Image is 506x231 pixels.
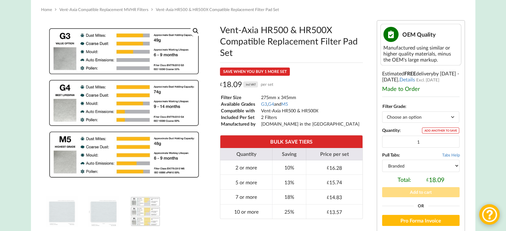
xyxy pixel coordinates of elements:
[156,7,279,12] span: Vent-Axia HR500 & HR500X Compatible Replacement Filter Pad Set
[402,31,436,38] span: OEM Quality
[272,189,306,204] td: 18%
[261,114,360,120] td: 2 Filters
[281,101,288,107] a: M5
[382,136,460,148] input: Product quantity
[327,179,342,185] div: 15.74
[261,94,360,100] td: 275mm x 345mm
[221,121,260,127] td: Manufactured by
[220,148,272,160] th: Quantity
[327,165,342,171] div: 16.28
[426,176,444,183] div: 18.09
[327,165,329,170] span: £
[426,177,429,182] span: £
[382,215,460,226] button: Pro Forma Invoice
[261,108,360,114] td: Vent-Axia HR500 & HR500X
[221,108,260,114] td: Compatible with
[46,196,78,227] img: Vent-Axia HR500 and HR500X Compatible MVHR Filter Pad Replacement Set from MVHR.shop
[272,204,306,219] td: 25%
[221,114,260,120] td: Included Per Set
[261,121,360,127] td: [DOMAIN_NAME] in the [GEOGRAPHIC_DATA]
[272,148,306,160] th: Saving
[382,187,460,197] button: Add to cart
[268,101,274,107] a: G4
[220,160,272,175] td: 2 or more
[220,204,272,219] td: 10 or more
[59,7,149,12] a: Vent-Axia Compatible Replacement MVHR Filters
[220,24,363,58] h1: Vent-Axia HR500 & HR500X Compatible Replacement Filter Pad Set
[220,80,273,89] div: 18.09
[327,195,329,200] span: £
[398,176,411,183] span: Total:
[327,180,329,185] span: £
[382,104,405,109] label: Filter Grade
[327,209,342,215] div: 13.57
[221,94,260,100] td: Filter Size
[327,209,329,214] span: £
[261,101,267,107] a: G3
[41,7,52,12] a: Home
[88,196,119,227] img: Dimensions and Filter Grades of Vent-Axia HR500 and HR500X Filter Pad Replacement Set from MVHR.shop
[130,196,161,227] img: A Table showing a comparison between G3, G4 and M5 for MVHR Filters and their efficiency at captu...
[399,76,415,82] a: Details
[221,101,260,107] td: Available Grades
[306,148,363,160] th: Price per set
[382,152,400,157] b: Pull Tabs:
[272,160,306,175] td: 10%
[220,68,290,76] div: SAVE WHEN YOU BUY 1 MORE SET
[382,70,459,82] span: by [DATE] - [DATE]
[220,135,363,148] th: BULK SAVE TIERS
[382,85,460,92] div: Made to Order
[416,77,439,82] span: Excl. [DATE]
[190,25,201,37] a: View full-screen image gallery
[382,204,460,208] div: Or
[261,101,360,107] td: , and
[260,80,273,89] span: per set
[404,70,416,76] b: FREE
[383,44,458,62] div: Manufactured using similar or higher quality materials, minus the OEM's large markup.
[422,127,459,133] div: ADD ANOTHER TO SAVE
[220,80,223,89] span: £
[327,194,342,200] div: 14.83
[442,152,460,157] span: Tabs Help
[243,81,258,87] div: incl VAT
[272,175,306,189] td: 13%
[220,175,272,189] td: 5 or more
[220,189,272,204] td: 7 or more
